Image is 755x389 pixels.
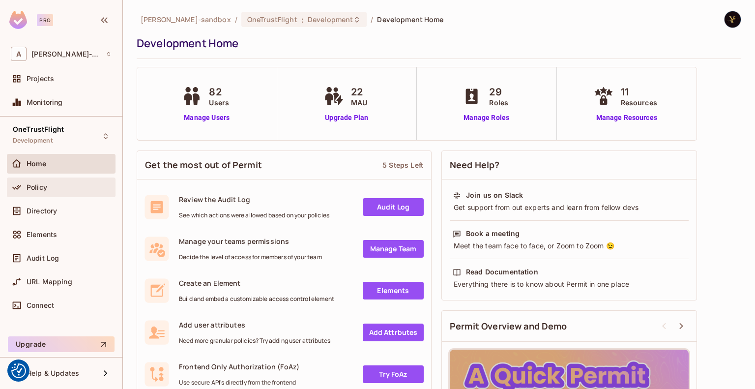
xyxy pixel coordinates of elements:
[466,267,538,277] div: Read Documentation
[179,320,330,329] span: Add user attributes
[11,363,26,378] img: Revisit consent button
[179,278,334,288] span: Create an Element
[363,282,424,299] a: Elements
[179,253,322,261] span: Decide the level of access for members of your team
[11,47,27,61] span: A
[27,231,57,239] span: Elements
[27,98,63,106] span: Monitoring
[371,15,373,24] li: /
[621,85,657,99] span: 11
[466,190,523,200] div: Join us on Slack
[13,125,64,133] span: OneTrustFlight
[591,113,662,123] a: Manage Resources
[179,195,329,204] span: Review the Audit Log
[141,15,231,24] span: the active workspace
[453,279,686,289] div: Everything there is to know about Permit in one place
[137,36,736,51] div: Development Home
[179,295,334,303] span: Build and embed a customizable access control element
[179,211,329,219] span: See which actions were allowed based on your policies
[27,278,72,286] span: URL Mapping
[179,237,322,246] span: Manage your teams permissions
[382,160,423,170] div: 5 Steps Left
[450,159,500,171] span: Need Help?
[489,85,508,99] span: 29
[27,301,54,309] span: Connect
[460,113,513,123] a: Manage Roles
[489,97,508,108] span: Roles
[27,369,79,377] span: Help & Updates
[209,97,229,108] span: Users
[351,97,367,108] span: MAU
[621,97,657,108] span: Resources
[363,198,424,216] a: Audit Log
[363,240,424,258] a: Manage Team
[247,15,297,24] span: OneTrustFlight
[27,183,47,191] span: Policy
[235,15,237,24] li: /
[363,365,424,383] a: Try FoAz
[27,75,54,83] span: Projects
[27,207,57,215] span: Directory
[179,379,299,387] span: Use secure API's directly from the frontend
[351,85,367,99] span: 22
[453,203,686,212] div: Get support from out experts and learn from fellow devs
[27,160,47,168] span: Home
[13,137,53,145] span: Development
[453,241,686,251] div: Meet the team face to face, or Zoom to Zoom 😉
[37,14,53,26] div: Pro
[308,15,353,24] span: Development
[179,113,234,123] a: Manage Users
[145,159,262,171] span: Get the most out of Permit
[8,336,115,352] button: Upgrade
[321,113,372,123] a: Upgrade Plan
[466,229,520,239] div: Book a meeting
[209,85,229,99] span: 82
[27,254,59,262] span: Audit Log
[363,324,424,341] a: Add Attrbutes
[11,363,26,378] button: Consent Preferences
[450,320,567,332] span: Permit Overview and Demo
[301,16,304,24] span: :
[179,337,330,345] span: Need more granular policies? Try adding user attributes
[9,11,27,29] img: SReyMgAAAABJRU5ErkJggg==
[31,50,101,58] span: Workspace: alex-trustflight-sandbox
[377,15,443,24] span: Development Home
[725,11,741,28] img: Yilmaz Alizadeh
[179,362,299,371] span: Frontend Only Authorization (FoAz)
